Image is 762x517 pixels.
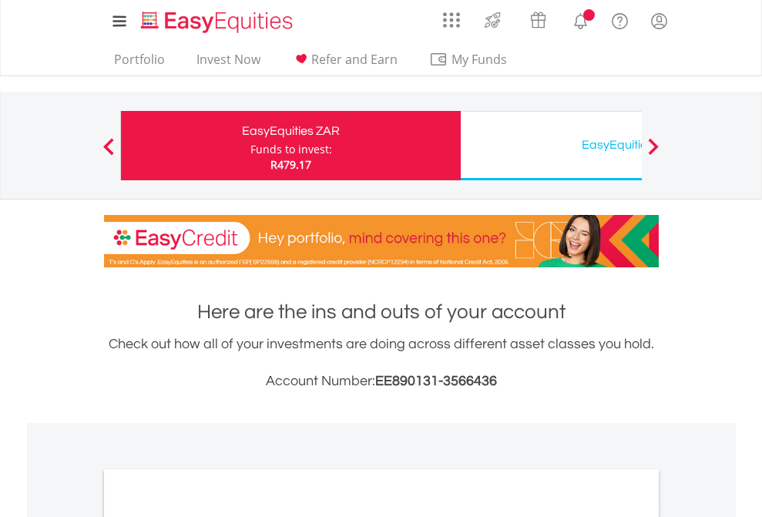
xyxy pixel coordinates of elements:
span: Refer and Earn [311,51,398,68]
a: Vouchers [515,4,561,32]
h3: Account Number: [104,371,659,392]
a: FAQ's and Support [600,4,639,35]
div: EasyEquities ZAR [130,120,451,142]
a: Home page [135,4,299,35]
img: grid-menu-icon.svg [443,12,460,29]
img: thrive-v2.svg [480,8,505,32]
a: Invest Now [190,52,267,76]
button: Previous [93,146,124,161]
a: AppsGrid [433,4,470,29]
img: EasyEquities_Logo.png [138,9,299,35]
a: Refer and Earn [286,52,404,76]
span: R479.17 [270,157,311,172]
div: Funds to invest: [250,142,332,157]
a: My Profile [639,4,679,38]
img: vouchers-v2.svg [525,8,551,32]
a: Notifications [561,4,600,35]
img: EasyCredit Promotion Banner [104,215,659,267]
span: EE890131-3566436 [375,374,497,388]
button: Next [638,146,669,161]
a: Portfolio [108,52,171,76]
span: My Funds [429,49,530,69]
div: Check out how all of your investments are doing across different asset classes you hold. [104,334,659,392]
h1: Here are the ins and outs of your account [104,298,659,326]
